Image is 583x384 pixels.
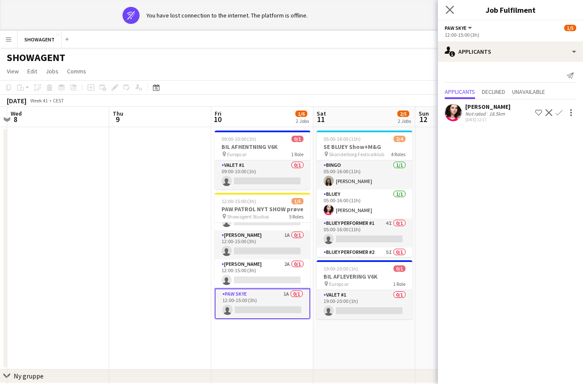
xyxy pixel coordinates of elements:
span: Jobs [46,67,58,75]
span: 19:00-20:00 (1h) [324,265,358,272]
h3: PAW PATROL NYT SHOW prøve [215,205,310,213]
span: 4 Roles [391,151,405,157]
app-job-card: 09:00-10:00 (1h)0/1BIL AFHENTNING V6K Europcar1 RoleValet #10/109:00-10:00 (1h) [215,131,310,189]
div: CEST [53,97,64,104]
span: 5 Roles [289,213,303,220]
h1: SHOWAGENT [7,51,65,64]
span: 10 [213,114,222,124]
app-card-role: PAW SKYE1A0/112:00-15:00 (3h) [215,288,310,319]
span: Comms [67,67,86,75]
span: 1 Role [393,281,405,287]
span: Applicants [445,89,475,95]
span: 1/5 [291,198,303,204]
app-card-role: [PERSON_NAME]2A0/112:00-15:00 (3h) [215,259,310,288]
app-card-role: BLUEY Performer #25I0/105:00-16:00 (11h) [317,247,412,276]
div: [DATE] 12:17 [465,117,510,122]
h3: SE BLUEY Show+M&G [317,143,412,151]
span: Sat [317,110,326,117]
app-job-card: 05:00-16:00 (11h)2/4SE BLUEY Show+M&G Skanderborg Festivalklub4 RolesBINGO1/105:00-16:00 (11h)[PE... [317,131,412,257]
h3: Job Fulfilment [438,4,583,15]
span: Sun [419,110,429,117]
span: Week 41 [28,97,50,104]
div: [PERSON_NAME] [465,103,510,111]
app-card-role: Valet #10/119:00-20:00 (1h) [317,290,412,319]
a: Jobs [42,66,62,77]
a: View [3,66,22,77]
span: 05:00-16:00 (11h) [324,136,361,142]
span: 0/1 [394,265,405,272]
span: 2/4 [394,136,405,142]
app-job-card: 12:00-15:00 (3h)1/5PAW PATROL NYT SHOW prøve Showagent Studios5 Roles[PERSON_NAME][PERSON_NAME]1A... [215,193,310,319]
button: SHOWAGENT [17,31,62,48]
app-job-card: 19:00-20:00 (1h)0/1BIL AFLEVERING V6K Europcar1 RoleValet #10/119:00-20:00 (1h) [317,260,412,319]
div: 12:00-15:00 (3h) [445,32,576,38]
span: Europcar [227,151,247,157]
div: Ny gruppe [14,372,44,380]
span: Wed [11,110,22,117]
h3: BIL AFHENTNING V6K [215,143,310,151]
a: Comms [64,66,90,77]
span: 9 [111,114,123,124]
span: 1/5 [564,25,576,31]
span: 2/5 [397,111,409,117]
div: 2 Jobs [296,118,309,124]
app-card-role: BLUEY1/105:00-16:00 (11h)[PERSON_NAME] [317,189,412,218]
button: PAW SKYE [445,25,473,31]
div: [DATE] [7,96,26,105]
span: Showagent Studios [227,213,269,220]
span: 8 [9,114,22,124]
span: 12:00-15:00 (3h) [222,198,256,204]
span: 12 [417,114,429,124]
h3: BIL AFLEVERING V6K [317,273,412,280]
app-card-role: BINGO1/105:00-16:00 (11h)[PERSON_NAME] [317,160,412,189]
div: Applicants [438,41,583,62]
span: Europcar [329,281,349,287]
div: 18.5km [487,111,507,117]
span: Declined [482,89,505,95]
span: 11 [315,114,326,124]
app-card-role: [PERSON_NAME]1A0/112:00-15:00 (3h) [215,230,310,259]
div: You have lost connection to the internet. The platform is offline. [146,12,308,19]
span: Unavailable [512,89,545,95]
span: Skanderborg Festivalklub [329,151,384,157]
a: Edit [24,66,41,77]
span: 1/6 [295,111,307,117]
app-card-role: BLUEY Performer #14I0/105:00-16:00 (11h) [317,218,412,247]
div: 2 Jobs [398,118,411,124]
app-card-role: Valet #10/109:00-10:00 (1h) [215,160,310,189]
span: PAW SKYE [445,25,466,31]
span: View [7,67,19,75]
div: Not rated [465,111,487,117]
span: 0/1 [291,136,303,142]
span: Thu [113,110,123,117]
span: 09:00-10:00 (1h) [222,136,256,142]
span: 1 Role [291,151,303,157]
span: Fri [215,110,222,117]
span: Edit [27,67,37,75]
